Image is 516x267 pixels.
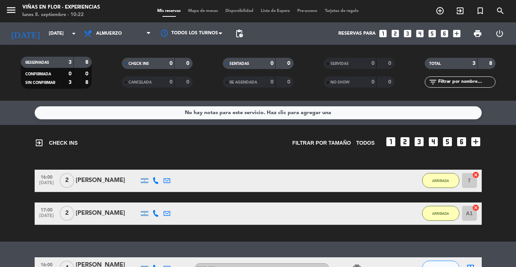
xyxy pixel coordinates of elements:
[371,79,374,85] strong: 0
[69,71,72,76] strong: 0
[257,9,294,13] span: Lista de Espera
[25,61,49,65] span: RESERVADAS
[371,61,374,66] strong: 0
[338,31,376,36] span: Reservas para
[229,62,249,66] span: SENTADAS
[440,29,449,38] i: looks_6
[37,205,56,214] span: 17:00
[432,179,449,183] span: ARRIBADA
[25,81,55,85] span: SIN CONFIRMAR
[470,136,482,148] i: add_box
[422,206,459,221] button: ARRIBADA
[186,79,191,85] strong: 0
[356,139,375,147] span: TODOS
[270,79,273,85] strong: 0
[456,6,465,15] i: exit_to_app
[415,29,425,38] i: looks_4
[35,138,44,147] i: exit_to_app
[399,136,411,148] i: looks_two
[229,81,257,84] span: RE AGENDADA
[235,29,244,38] span: pending_actions
[388,79,393,85] strong: 0
[452,29,462,38] i: add_box
[390,29,400,38] i: looks_two
[330,81,349,84] span: NO SHOW
[60,206,74,221] span: 2
[85,71,90,76] strong: 0
[69,29,78,38] i: arrow_drop_down
[129,62,149,66] span: CHECK INS
[292,139,351,147] span: Filtrar por tamaño
[378,29,388,38] i: looks_one
[428,78,437,87] i: filter_list
[294,9,321,13] span: Pre-acceso
[96,31,122,36] span: Almuerzo
[441,136,453,148] i: looks_5
[287,79,292,85] strong: 0
[6,4,17,16] i: menu
[495,29,504,38] i: power_settings_new
[186,61,191,66] strong: 0
[69,80,72,85] strong: 3
[37,213,56,222] span: [DATE]
[496,6,505,15] i: search
[456,136,468,148] i: looks_6
[6,25,45,42] i: [DATE]
[422,173,459,188] button: ARRIBADA
[388,61,393,66] strong: 0
[472,204,479,211] i: cancel
[37,172,56,181] span: 16:00
[321,9,363,13] span: Tarjetas de regalo
[270,61,273,66] strong: 0
[22,4,100,11] div: Viñas en Flor - Experiencias
[170,79,172,85] strong: 0
[403,29,412,38] i: looks_3
[287,61,292,66] strong: 0
[427,29,437,38] i: looks_5
[437,78,495,86] input: Filtrar por nombre...
[153,9,184,13] span: Mis reservas
[413,136,425,148] i: looks_3
[476,6,485,15] i: turned_in_not
[432,211,449,216] span: ARRIBADA
[76,176,139,185] div: [PERSON_NAME]
[25,72,51,76] span: CONFIRMADA
[6,4,17,18] button: menu
[170,61,172,66] strong: 0
[472,171,479,179] i: cancel
[489,22,510,45] div: LOG OUT
[473,29,482,38] span: print
[436,6,444,15] i: add_circle_outline
[35,138,78,147] span: CHECK INS
[85,60,90,65] strong: 8
[69,60,72,65] strong: 3
[330,62,349,66] span: SERVIDAS
[222,9,257,13] span: Disponibilidad
[429,62,441,66] span: TOTAL
[60,173,74,188] span: 2
[85,80,90,85] strong: 8
[37,180,56,189] span: [DATE]
[489,61,494,66] strong: 8
[385,136,397,148] i: looks_one
[427,136,439,148] i: looks_4
[22,11,100,19] div: lunes 8. septiembre - 10:22
[184,9,222,13] span: Mapa de mesas
[185,109,331,117] div: No hay notas para este servicio. Haz clic para agregar una
[129,81,152,84] span: CANCELADA
[76,208,139,218] div: [PERSON_NAME]
[472,61,475,66] strong: 3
